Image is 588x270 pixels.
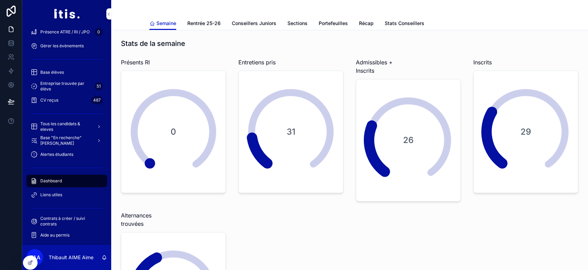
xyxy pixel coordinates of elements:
[385,17,424,31] a: Stats Conseillers
[26,215,107,228] a: Contrats à créer / suivi contrats
[187,20,221,27] span: Rentrée 25-26
[26,175,107,187] a: Dashboard
[95,28,103,36] div: 0
[319,17,348,31] a: Portefeuilles
[267,126,315,137] span: 31
[385,20,424,27] span: Stats Conseillers
[359,17,374,31] a: Récap
[187,17,221,31] a: Rentrée 25-26
[40,135,91,146] span: Base "En recherche" [PERSON_NAME]
[26,66,107,79] a: Base élèves
[26,229,107,241] a: Aide au permis
[40,232,70,238] span: Aide au permis
[26,26,107,38] a: Présence ATRE / RI / JPO0
[40,43,84,49] span: Gérer les évènements
[30,253,40,262] span: TAA
[40,81,92,92] span: Entreprise trouvée par élève
[40,178,62,184] span: Dashboard
[359,20,374,27] span: Récap
[40,192,62,198] span: Liens utiles
[40,97,58,103] span: CV reçus
[149,17,176,30] a: Semaine
[26,80,107,93] a: Entreprise trouvée par élève51
[156,20,176,27] span: Semaine
[26,94,107,106] a: CV reçus487
[232,17,276,31] a: Conseillers Juniors
[356,58,409,75] span: Admissibles + Inscrits
[473,58,492,66] span: Inscrits
[121,39,185,48] h1: Stats de la semaine
[232,20,276,27] span: Conseillers Juniors
[287,20,308,27] span: Sections
[40,216,100,227] span: Contrats à créer / suivi contrats
[22,28,111,245] div: scrollable content
[385,135,432,146] span: 26
[121,211,174,228] span: Alternances trouvées
[287,17,308,31] a: Sections
[40,121,91,132] span: Tous les candidats & eleves
[26,40,107,52] a: Gérer les évènements
[502,126,549,137] span: 29
[26,148,107,161] a: Alertes étudiants
[121,58,150,66] span: Présents RI
[49,254,93,261] p: Thibault AIME Aime
[26,120,107,133] a: Tous les candidats & eleves
[150,126,197,137] span: 0
[319,20,348,27] span: Portefeuilles
[40,29,90,35] span: Présence ATRE / RI / JPO
[40,70,64,75] span: Base élèves
[26,134,107,147] a: Base "En recherche" [PERSON_NAME]
[40,152,73,157] span: Alertes étudiants
[26,189,107,201] a: Liens utiles
[95,82,103,90] div: 51
[91,96,103,104] div: 487
[238,58,276,66] span: Entretiens pris
[54,8,80,19] img: App logo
